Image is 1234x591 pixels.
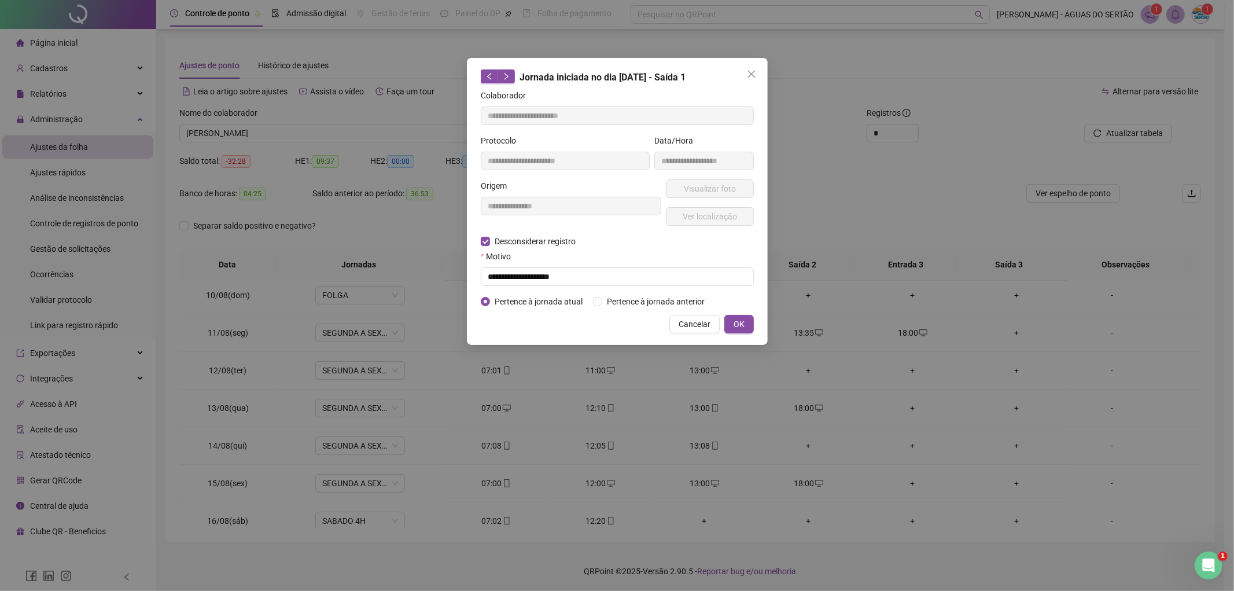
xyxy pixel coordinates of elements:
button: OK [724,315,754,333]
button: Ver localização [666,207,754,226]
span: left [485,72,493,80]
label: Protocolo [481,134,524,147]
button: left [481,69,498,83]
span: OK [734,318,745,331]
span: Pertence à jornada anterior [602,295,709,308]
label: Colaborador [481,89,533,102]
button: Cancelar [669,315,720,333]
label: Data/Hora [654,134,701,147]
div: Jornada iniciada no dia [DATE] - Saída 1 [481,69,754,85]
span: Cancelar [679,318,710,331]
span: close [747,69,756,79]
label: Origem [481,179,514,192]
label: Motivo [481,250,518,263]
button: Visualizar foto [666,179,754,198]
button: Close [742,65,761,83]
span: 1 [1218,552,1228,561]
span: Pertence à jornada atual [490,295,587,308]
span: right [502,72,510,80]
iframe: Intercom live chat [1195,552,1222,579]
span: Desconsiderar registro [490,235,580,248]
button: right [498,69,515,83]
